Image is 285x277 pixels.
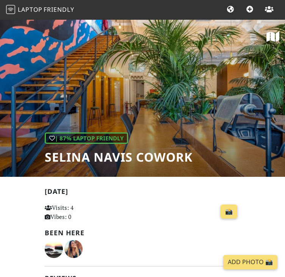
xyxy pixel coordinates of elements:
h2: [DATE] [45,187,240,198]
img: 2664-fernanda.jpg [64,240,83,258]
img: 3143-nuno.jpg [45,240,63,258]
span: Laptop [18,5,42,14]
a: Add Photo 📸 [223,255,277,269]
span: Fernanda Nicolini von Pfuhl [64,244,83,252]
h1: Selina Navis CoWork [45,150,193,164]
h2: Been here [45,229,240,237]
p: Visits: 4 Vibes: 0 [45,203,104,221]
span: Nuno [45,244,64,252]
div: | 87% Laptop Friendly [45,132,128,144]
a: LaptopFriendly LaptopFriendly [6,3,74,17]
span: Friendly [44,5,74,14]
img: LaptopFriendly [6,5,15,14]
a: 📸 [221,205,237,219]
